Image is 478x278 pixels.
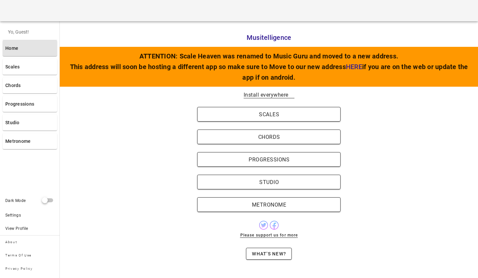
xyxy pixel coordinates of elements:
[204,179,334,185] span: Studio
[246,248,292,260] button: What's new?
[236,231,302,240] button: Please support us for more
[244,92,294,98] span: Install everywhere
[197,130,341,144] button: Chords
[197,178,341,185] a: Studio
[252,251,286,256] span: What's new?
[197,133,341,139] a: Chords
[3,115,57,131] a: Studio
[197,197,341,212] button: Metronome
[3,133,57,149] a: Metronome
[197,201,341,207] a: Metronome
[3,77,57,93] a: Chords
[3,40,57,56] a: Home
[197,175,341,189] button: Studio
[197,111,341,117] a: Scales
[247,34,291,42] span: Musitelligence
[3,24,57,40] div: Yo, Guest!
[197,152,341,167] button: Progressions
[240,233,298,238] a: Please support us for more
[204,134,334,140] span: Chords
[60,47,478,87] div: ATTENTION: Scale Heaven was renamed to Music Guru and moved to a new address. This address will s...
[3,59,57,75] a: Scales
[197,107,341,122] button: Scales
[258,220,269,231] img: zKzF9ipwhaBtZ5HWcF2CbQbXUcdddRRRx2p8R9CNI7vI855OwAAAABJRU5ErkJggg==
[197,156,341,162] a: Progressions
[346,63,362,71] a: HERE
[269,220,279,231] img: mRH2ouwG3hDlZSe0CNSNf1VivZfsRS960Yte9OKT+B95wt9AljnuYQAAAABJRU5ErkJggg==
[204,111,334,118] span: Scales
[3,96,57,112] a: Progressions
[204,202,334,208] span: Metronome
[204,156,334,163] span: Progressions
